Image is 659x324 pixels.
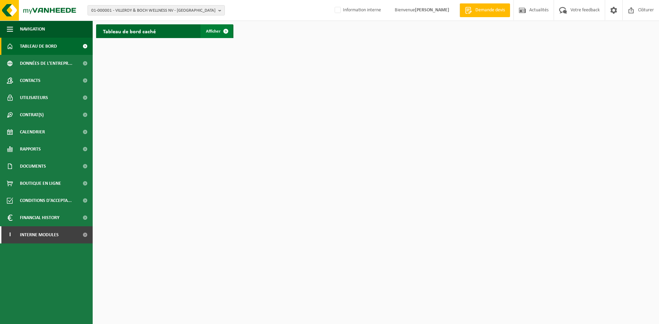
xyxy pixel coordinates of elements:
[20,226,59,243] span: Interne modules
[20,209,59,226] span: Financial History
[200,24,233,38] a: Afficher
[206,29,221,34] span: Afficher
[91,5,216,16] span: 01-000001 - VILLEROY & BOCH WELLNESS NV - [GEOGRAPHIC_DATA]
[20,106,44,123] span: Contrat(s)
[20,38,57,55] span: Tableau de bord
[20,141,41,158] span: Rapports
[20,72,41,89] span: Contacts
[20,21,45,38] span: Navigation
[460,3,510,17] a: Demande devis
[88,5,225,15] button: 01-000001 - VILLEROY & BOCH WELLNESS NV - [GEOGRAPHIC_DATA]
[20,158,46,175] span: Documents
[20,192,72,209] span: Conditions d'accepta...
[7,226,13,243] span: I
[20,89,48,106] span: Utilisateurs
[20,55,72,72] span: Données de l'entrepr...
[333,5,381,15] label: Information interne
[20,175,61,192] span: Boutique en ligne
[96,24,163,38] h2: Tableau de bord caché
[474,7,507,14] span: Demande devis
[20,123,45,141] span: Calendrier
[415,8,449,13] strong: [PERSON_NAME]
